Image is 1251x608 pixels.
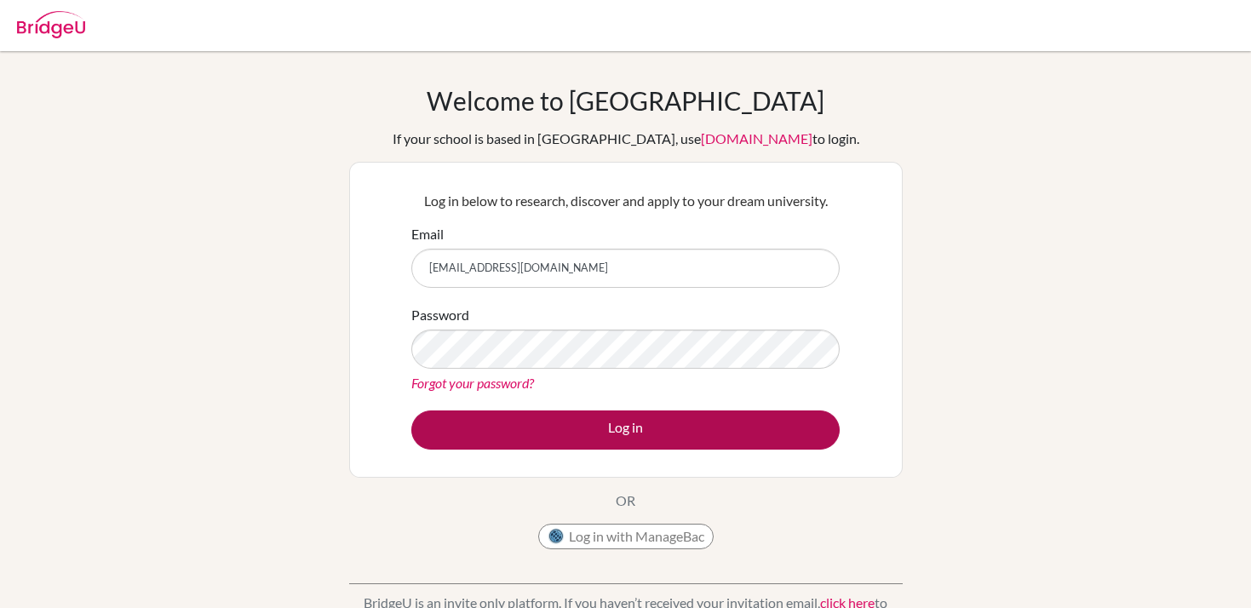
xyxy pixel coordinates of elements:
a: Forgot your password? [411,375,534,391]
img: Bridge-U [17,11,85,38]
p: Log in below to research, discover and apply to your dream university. [411,191,840,211]
label: Email [411,224,444,244]
button: Log in [411,410,840,450]
a: [DOMAIN_NAME] [701,130,812,146]
button: Log in with ManageBac [538,524,714,549]
div: If your school is based in [GEOGRAPHIC_DATA], use to login. [393,129,859,149]
p: OR [616,490,635,511]
h1: Welcome to [GEOGRAPHIC_DATA] [427,85,824,116]
label: Password [411,305,469,325]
